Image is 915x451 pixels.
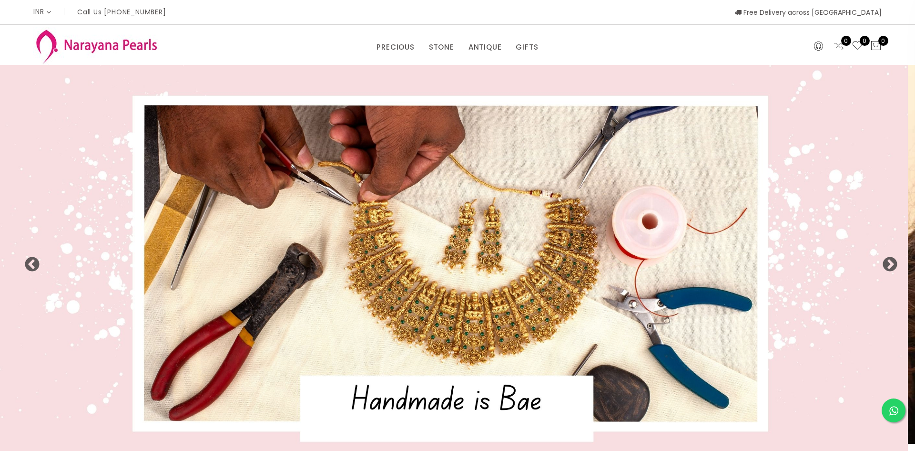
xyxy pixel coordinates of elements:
button: Previous [24,257,33,266]
button: 0 [870,40,882,52]
a: ANTIQUE [468,40,502,54]
a: STONE [429,40,454,54]
a: 0 [852,40,863,52]
span: Free Delivery across [GEOGRAPHIC_DATA] [735,8,882,17]
a: 0 [833,40,844,52]
a: PRECIOUS [376,40,414,54]
span: 0 [878,36,888,46]
button: Next [882,257,891,266]
span: 0 [860,36,870,46]
a: GIFTS [516,40,538,54]
span: 0 [841,36,851,46]
p: Call Us [PHONE_NUMBER] [77,9,166,15]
